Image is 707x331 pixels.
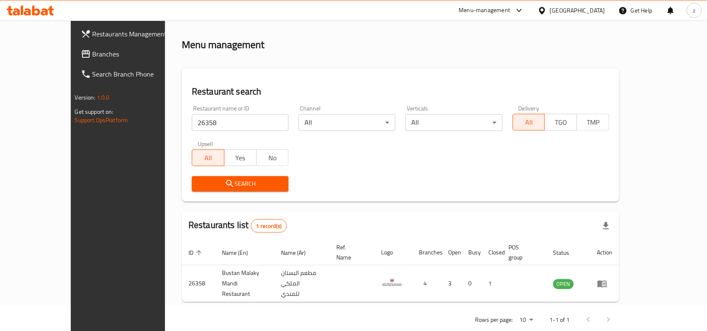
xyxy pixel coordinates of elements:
[516,116,542,128] span: All
[274,265,330,302] td: مطعم البستان الملكي للمندي
[375,240,413,265] th: Logo
[182,38,264,51] h2: Menu management
[475,315,513,325] p: Rows per page:
[548,116,574,128] span: TGO
[251,219,287,233] div: Total records count
[413,240,442,265] th: Branches
[196,152,221,164] span: All
[188,248,204,258] span: ID
[544,114,577,131] button: TGO
[74,24,189,44] a: Restaurants Management
[224,149,257,166] button: Yes
[519,105,539,111] label: Delivery
[192,85,609,98] h2: Restaurant search
[482,240,502,265] th: Closed
[198,141,213,147] label: Upsell
[192,149,224,166] button: All
[405,114,502,131] div: All
[336,242,365,262] span: Ref. Name
[591,240,619,265] th: Action
[553,279,574,289] span: OPEN
[215,265,274,302] td: Bustan Malaky Mandi Restaurant
[596,216,616,236] div: Export file
[74,44,189,64] a: Branches
[97,92,110,103] span: 1.0.0
[93,29,182,39] span: Restaurants Management
[597,279,613,289] div: Menu
[93,49,182,59] span: Branches
[442,240,462,265] th: Open
[577,114,609,131] button: TMP
[218,11,274,21] span: Menu management
[188,219,287,233] h2: Restaurants list
[182,240,619,302] table: enhanced table
[192,176,289,192] button: Search
[581,116,606,128] span: TMP
[192,114,289,131] input: Search for restaurant name or ID..
[513,114,545,131] button: All
[199,179,282,189] span: Search
[509,242,537,262] span: POS group
[462,265,482,302] td: 0
[482,265,502,302] td: 1
[442,265,462,302] td: 3
[516,314,537,326] div: Rows per page:
[462,240,482,265] th: Busy
[260,152,286,164] span: No
[281,248,317,258] span: Name (Ar)
[550,6,605,15] div: [GEOGRAPHIC_DATA]
[75,92,95,103] span: Version:
[75,106,114,117] span: Get support on:
[228,152,253,164] span: Yes
[182,265,215,302] td: 26358
[75,115,128,126] a: Support.OpsPlatform
[413,265,442,302] td: 4
[382,272,403,293] img: Bustan Malaky Mandi Restaurant
[550,315,570,325] p: 1-1 of 1
[212,11,215,21] li: /
[459,5,511,15] div: Menu-management
[222,248,259,258] span: Name (En)
[299,114,395,131] div: All
[693,6,696,15] span: z
[74,64,189,84] a: Search Branch Phone
[251,222,287,230] span: 1 record(s)
[256,149,289,166] button: No
[93,69,182,79] span: Search Branch Phone
[553,248,581,258] span: Status
[182,11,209,21] a: Home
